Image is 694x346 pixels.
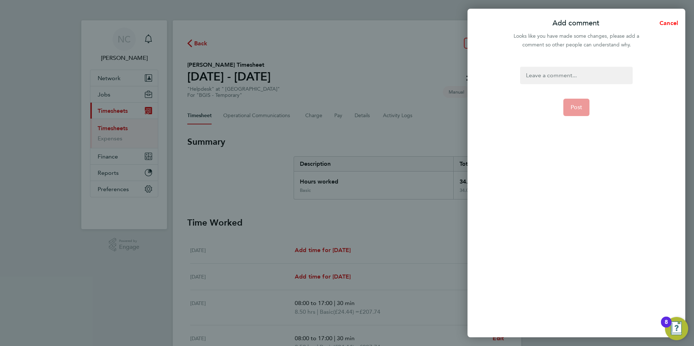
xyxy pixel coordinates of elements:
div: 8 [665,322,668,331]
span: Cancel [657,20,678,26]
p: Add comment [552,18,599,28]
div: Looks like you have made some changes, please add a comment so other people can understand why. [510,32,643,49]
button: Cancel [648,16,685,30]
button: Open Resource Center, 8 new notifications [665,317,688,340]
